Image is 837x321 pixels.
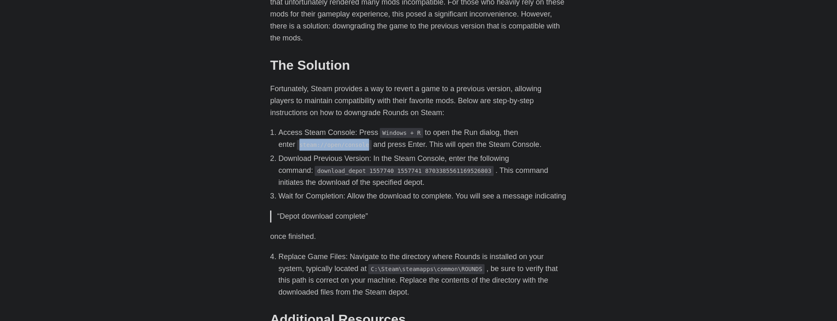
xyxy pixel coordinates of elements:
[315,166,494,176] code: download_depot 1557740 1557741 8703385561169526803
[297,140,371,150] code: steam://open/console
[277,210,561,222] p: “Depot download complete”
[278,251,567,298] li: Replace Game Files: Navigate to the directory where Rounds is installed on your system, typically...
[270,83,567,118] p: Fortunately, Steam provides a way to revert a game to a previous version, allowing players to mai...
[278,127,567,151] li: Access Steam Console: Press to open the Run dialog, then enter and press Enter. This will open th...
[270,57,567,73] h2: The Solution
[278,153,567,188] li: Download Previous Version: In the Steam Console, enter the following command: . This command init...
[270,231,567,243] p: once finished.
[368,264,484,274] code: C:\Steam\steamapps\common\ROUNDS
[278,190,567,202] li: Wait for Completion: Allow the download to complete. You will see a message indicating
[380,128,423,138] code: Windows + R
